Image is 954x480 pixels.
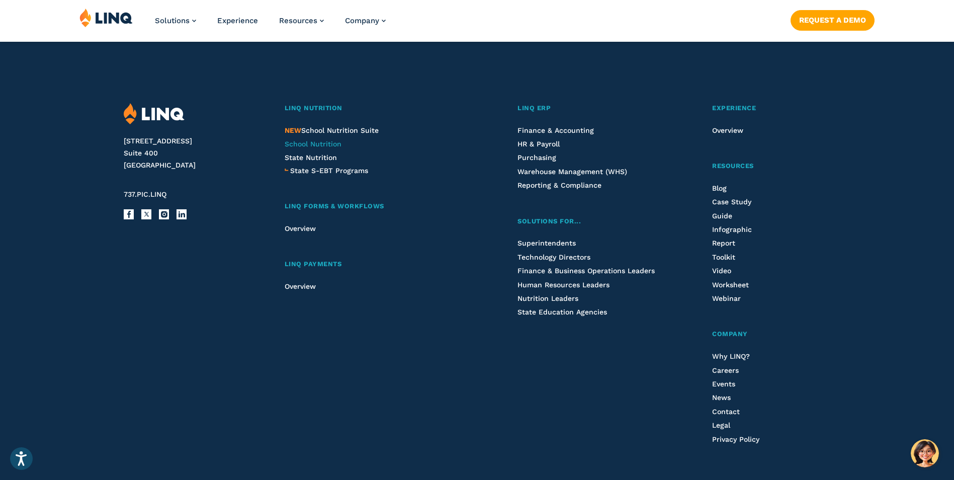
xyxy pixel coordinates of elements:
[285,140,341,148] a: School Nutrition
[517,181,601,189] a: Reporting & Compliance
[124,190,166,198] span: 737.PIC.LINQ
[712,408,740,416] a: Contact
[911,439,939,467] button: Hello, have a question? Let’s chat.
[517,281,610,289] a: Human Resources Leaders
[712,162,754,170] span: Resources
[279,16,317,25] span: Resources
[345,16,379,25] span: Company
[285,201,465,212] a: LINQ Forms & Workflows
[712,435,759,443] a: Privacy Policy
[712,253,735,261] a: Toolkit
[791,8,875,30] nav: Button Navigation
[712,239,735,247] a: Report
[285,224,316,232] a: Overview
[285,260,342,268] span: LINQ Payments
[79,8,133,27] img: LINQ | K‑12 Software
[712,393,731,402] a: News
[712,267,731,275] a: Video
[279,16,324,25] a: Resources
[517,267,655,275] a: Finance & Business Operations Leaders
[712,198,751,206] a: Case Study
[712,294,741,302] a: Webinar
[712,126,743,134] a: Overview
[217,16,258,25] a: Experience
[712,421,730,429] a: Legal
[517,140,560,148] a: HR & Payroll
[712,184,727,192] a: Blog
[712,212,732,220] a: Guide
[290,165,368,176] a: State S-EBT Programs
[517,153,556,162] a: Purchasing
[791,10,875,30] a: Request a Demo
[712,225,752,233] a: Infographic
[517,253,590,261] a: Technology Directors
[712,366,739,374] span: Careers
[712,104,756,112] span: Experience
[290,167,368,175] span: State S-EBT Programs
[517,126,594,134] a: Finance & Accounting
[285,126,379,134] a: NEWSchool Nutrition Suite
[155,16,190,25] span: Solutions
[177,209,187,219] a: LinkedIn
[712,281,749,289] a: Worksheet
[124,135,260,171] address: [STREET_ADDRESS] Suite 400 [GEOGRAPHIC_DATA]
[159,209,169,219] a: Instagram
[517,294,578,302] a: Nutrition Leaders
[517,239,576,247] a: Superintendents
[345,16,386,25] a: Company
[712,380,735,388] a: Events
[712,329,830,340] a: Company
[124,209,134,219] a: Facebook
[285,153,337,162] a: State Nutrition
[285,202,384,210] span: LINQ Forms & Workflows
[141,209,151,219] a: X
[155,8,386,41] nav: Primary Navigation
[285,126,379,134] span: School Nutrition Suite
[155,16,196,25] a: Solutions
[285,104,342,112] span: LINQ Nutrition
[517,168,627,176] a: Warehouse Management (WHS)
[285,282,316,290] a: Overview
[124,103,185,125] img: LINQ | K‑12 Software
[285,103,465,114] a: LINQ Nutrition
[285,126,301,134] span: NEW
[517,308,607,316] a: State Education Agencies
[712,103,830,114] a: Experience
[712,330,748,338] span: Company
[517,104,551,112] span: LINQ ERP
[285,259,465,270] a: LINQ Payments
[712,352,750,360] a: Why LINQ?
